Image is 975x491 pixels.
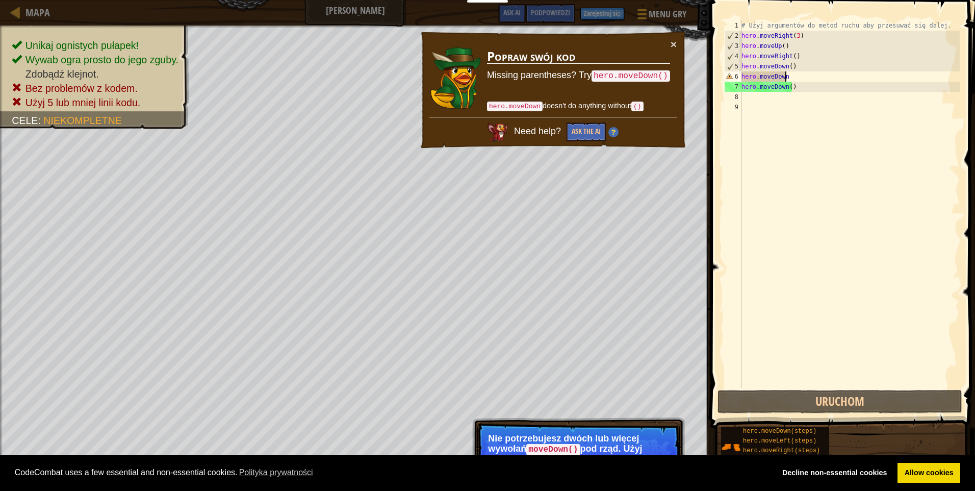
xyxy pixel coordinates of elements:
[721,437,740,457] img: portrait.png
[725,71,741,82] div: 6
[725,61,741,71] div: 5
[743,437,816,445] span: hero.moveLeft(steps)
[12,38,178,53] li: Unikaj ognistych pułapek!
[503,8,521,17] span: Ask AI
[725,31,741,41] div: 2
[43,115,122,126] span: Niekompletne
[717,390,962,413] button: Uruchom
[725,20,741,31] div: 1
[514,127,563,137] span: Need help?
[12,115,38,126] span: Cele
[430,46,481,109] img: duck_naria.png
[25,54,178,65] span: Wywab ogra prosto do jego zguby.
[238,465,315,480] a: learn more about cookies
[531,8,570,17] span: Podpowiedzi
[487,123,508,141] img: AI
[38,115,43,126] span: :
[725,41,741,51] div: 3
[649,8,686,21] span: Menu gry
[725,92,741,102] div: 8
[25,68,99,80] span: Zdobądź klejnot.
[725,51,741,61] div: 4
[25,6,50,19] span: Mapa
[12,95,178,110] li: Użyj 5 lub mniej linii kodu.
[15,465,767,480] span: CodeCombat uses a few essential and non-essential cookies.
[487,50,670,64] h3: Popraw swój kod
[526,444,580,455] code: moveDown()
[775,463,894,483] a: deny cookies
[567,122,606,141] button: Ask the AI
[488,433,669,474] p: Nie potrzebujesz dwóch lub więcej wywołań pod rząd. Użyj metody z argumentem ( ).
[608,127,619,137] img: Hint
[580,8,624,20] button: Zarejestruj się
[487,102,543,111] code: hero.moveDown
[743,428,816,435] span: hero.moveDown(steps)
[671,39,677,50] button: ×
[725,102,741,112] div: 9
[25,40,139,51] span: Unikaj ognistych pułapek!
[487,69,670,82] p: Missing parentheses? Try
[25,83,138,94] span: Bez problemów z kodem.
[12,67,178,81] li: Zdobądź klejnot.
[743,447,820,454] span: hero.moveRight(steps)
[25,97,141,108] span: Użyj 5 lub mniej linii kodu.
[12,53,178,67] li: Wywab ogra prosto do jego zguby.
[592,70,670,82] code: hero.moveDown()
[20,6,50,19] a: Mapa
[897,463,960,483] a: allow cookies
[725,82,741,92] div: 7
[631,102,644,111] code: ()
[487,101,670,112] p: doesn't do anything without
[498,4,526,23] button: Ask AI
[629,4,692,28] button: Menu gry
[12,81,178,95] li: Bez problemów z kodem.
